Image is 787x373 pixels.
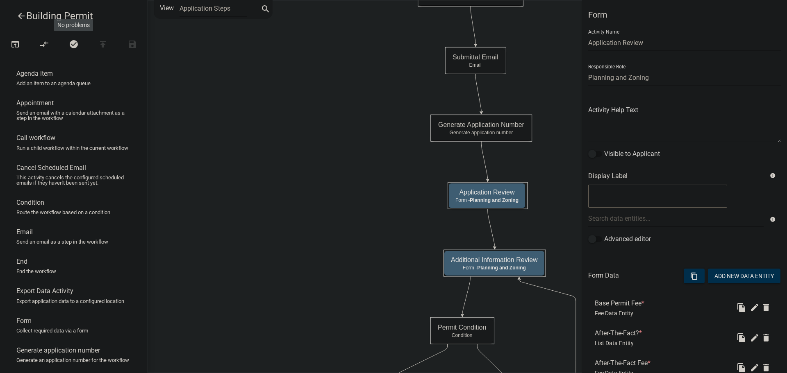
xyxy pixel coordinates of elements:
[16,357,129,363] p: Generate an application number for the workflow
[16,81,91,86] p: Add an item to an agenda queue
[595,340,634,346] span: List Data Entity
[451,256,538,264] h5: Additional Information Review
[0,36,147,56] div: Workflow actions
[588,149,660,159] label: Visible to Applicant
[16,258,27,265] h6: End
[16,70,53,77] h6: Agenda item
[770,173,776,179] i: info
[438,130,524,136] p: Generate application number
[16,228,33,236] h6: Email
[98,39,108,51] i: publish
[737,303,746,312] i: file_copy
[438,323,486,331] h5: Permit Condition
[10,39,20,51] i: open_in_browser
[16,11,26,23] i: arrow_back
[588,210,764,227] input: Search data entities...
[16,317,32,325] h6: Form
[30,36,59,54] button: Auto Layout
[750,333,760,343] i: edit
[761,333,771,343] i: delete
[0,36,30,54] button: Test Workflow
[761,301,774,314] wm-modal-confirm: Delete
[684,273,705,280] wm-modal-confirm: Bulk Actions
[470,197,519,203] span: Planning and Zoning
[118,36,147,54] button: Save
[69,39,79,51] i: check_circle
[88,36,118,54] button: Publish
[455,197,519,203] p: Form -
[127,39,137,51] i: save
[761,303,771,312] i: delete
[16,269,56,274] p: End the workflow
[750,303,760,312] i: edit
[16,287,73,295] h6: Export Data Activity
[455,188,519,196] h5: Application Review
[588,234,651,244] label: Advanced editor
[16,239,108,244] p: Send an email as a step in the workflow
[16,175,131,185] p: This activity cancels the configured scheduled emails if they haven't been sent yet.
[16,199,44,206] h6: Condition
[261,4,271,16] i: search
[16,164,86,172] h6: Cancel Scheduled Email
[438,121,524,129] h5: Generate Application Number
[595,329,645,337] h6: After-The-Fact?
[54,19,93,31] div: No problems
[588,10,781,20] h5: Form
[735,301,748,314] button: file_copy
[16,145,128,151] p: Run a child workflow within the current workflow
[16,134,55,142] h6: Call workflow
[453,62,498,68] p: Email
[690,272,698,280] i: content_copy
[761,363,771,373] i: delete
[588,271,619,279] h6: Form Data
[477,265,526,271] span: Planning and Zoning
[40,39,50,51] i: compare_arrows
[735,331,748,344] button: file_copy
[16,346,100,354] h6: Generate application number
[761,301,774,314] button: delete
[750,363,760,373] i: edit
[737,363,746,373] i: file_copy
[588,172,764,180] h6: Display Label
[16,110,131,121] p: Send an email with a calendar attachment as a step in the workflow
[708,269,780,283] button: Add New Data Entity
[748,331,761,344] button: edit
[259,3,272,16] button: search
[451,265,538,271] p: Form -
[16,328,88,333] p: Collect required data via a form
[761,331,774,344] button: delete
[16,298,124,304] p: Export application data to a configured location
[595,310,633,316] span: Fee Data Entity
[453,53,498,61] h5: Submittal Email
[761,331,774,344] wm-modal-confirm: Delete
[770,217,776,222] i: info
[748,301,761,314] button: edit
[737,333,746,343] i: file_copy
[7,7,134,25] a: Building Permit
[595,359,654,367] h6: After-The-Fact Fee
[16,210,110,215] p: Route the workflow based on a condition
[16,99,54,107] h6: Appointment
[59,36,89,54] button: No problems
[595,299,648,307] h6: Base Permit Fee
[438,332,486,338] p: Condition
[684,269,705,283] button: content_copy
